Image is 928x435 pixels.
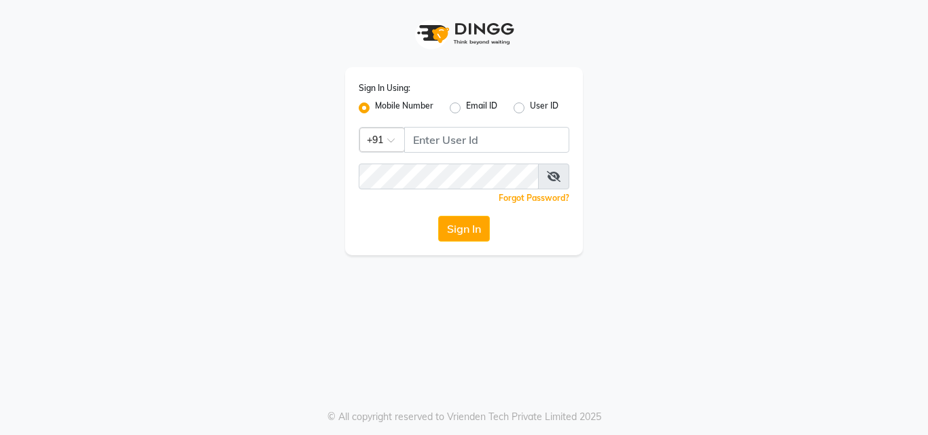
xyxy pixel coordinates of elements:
a: Forgot Password? [499,193,569,203]
label: Mobile Number [375,100,433,116]
input: Username [359,164,539,189]
label: Sign In Using: [359,82,410,94]
input: Username [404,127,569,153]
label: User ID [530,100,558,116]
img: logo1.svg [410,14,518,54]
label: Email ID [466,100,497,116]
button: Sign In [438,216,490,242]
